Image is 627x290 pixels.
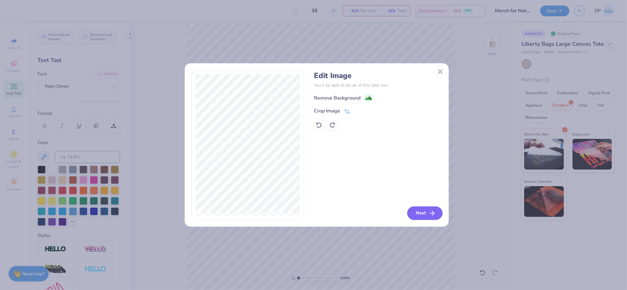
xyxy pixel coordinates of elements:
div: Crop Image [314,107,340,115]
div: Remove Background [314,94,360,102]
h4: Edit Image [314,71,442,80]
button: Close [434,66,446,77]
p: You’ll be able to do all of this later too. [314,82,442,88]
button: Next [407,206,443,220]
